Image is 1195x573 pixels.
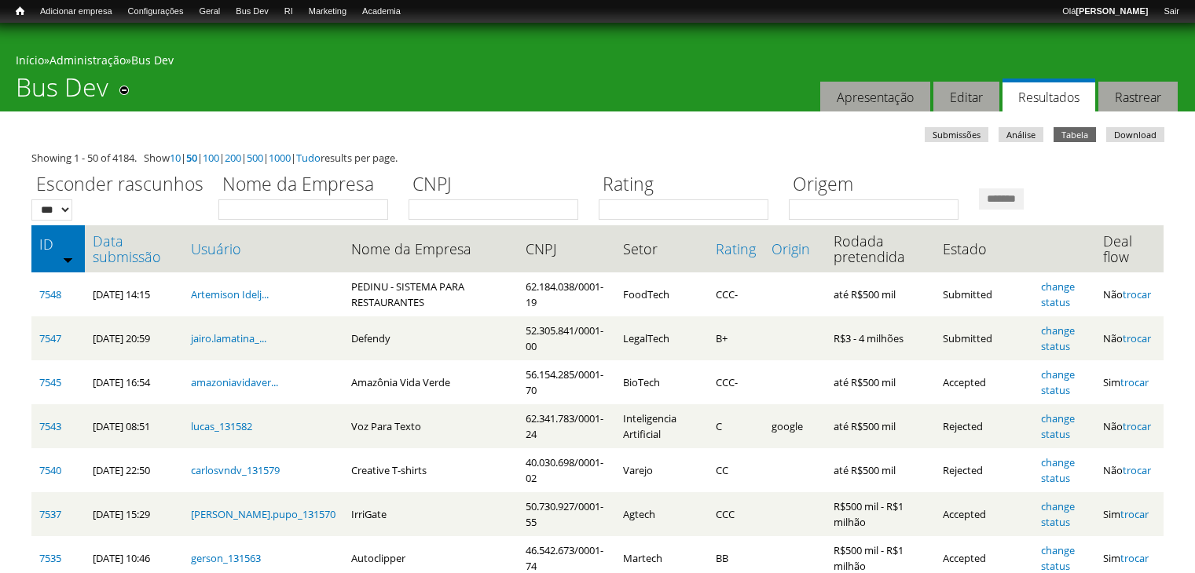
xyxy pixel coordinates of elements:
[518,448,616,492] td: 40.030.698/0001-02
[39,331,61,345] a: 7547
[16,53,1179,72] div: » »
[615,272,707,316] td: FoodTech
[191,463,280,477] a: carlosvndv_131579
[354,4,409,20] a: Academia
[1123,463,1151,477] a: trocar
[925,127,988,142] a: Submissões
[820,82,930,112] a: Apresentação
[31,171,208,199] label: Esconder rascunhos
[1041,455,1075,485] a: change status
[39,236,77,252] a: ID
[39,463,61,477] a: 7540
[772,241,819,257] a: Origin
[1123,419,1151,433] a: trocar
[85,492,183,536] td: [DATE] 15:29
[247,151,263,165] a: 500
[518,225,616,272] th: CNPJ
[1156,4,1187,20] a: Sair
[789,171,969,199] label: Origem
[191,551,261,565] a: gerson_131563
[708,360,764,404] td: CCC-
[186,151,197,165] a: 50
[1003,78,1095,112] a: Resultados
[191,375,278,389] a: amazoniavidaver...
[31,150,1164,166] div: Showing 1 - 50 of 4184. Show | | | | | | results per page.
[203,151,219,165] a: 100
[277,4,301,20] a: RI
[1123,331,1151,345] a: trocar
[716,241,756,257] a: Rating
[296,151,321,165] a: Tudo
[826,225,934,272] th: Rodada pretendida
[343,360,518,404] td: Amazônia Vida Verde
[191,287,269,301] a: Artemison Idelj...
[1041,411,1075,441] a: change status
[1120,507,1149,521] a: trocar
[409,171,588,199] label: CNPJ
[1076,6,1148,16] strong: [PERSON_NAME]
[8,4,32,19] a: Início
[191,331,266,345] a: jairo.lamatina_...
[826,360,934,404] td: até R$500 mil
[826,316,934,360] td: R$3 - 4 milhões
[1095,316,1164,360] td: Não
[935,225,1034,272] th: Estado
[343,316,518,360] td: Defendy
[1095,272,1164,316] td: Não
[39,375,61,389] a: 7545
[120,4,192,20] a: Configurações
[170,151,181,165] a: 10
[708,316,764,360] td: B+
[708,448,764,492] td: CC
[1041,323,1075,353] a: change status
[599,171,779,199] label: Rating
[269,151,291,165] a: 1000
[1041,499,1075,529] a: change status
[191,241,335,257] a: Usuário
[518,404,616,448] td: 62.341.783/0001-24
[16,72,108,111] h1: Bus Dev
[16,5,24,16] span: Início
[343,492,518,536] td: IrriGate
[518,492,616,536] td: 50.730.927/0001-55
[1041,279,1075,309] a: change status
[301,4,354,20] a: Marketing
[1095,404,1164,448] td: Não
[999,127,1043,142] a: Análise
[826,404,934,448] td: até R$500 mil
[1098,82,1178,112] a: Rastrear
[935,360,1034,404] td: Accepted
[343,272,518,316] td: PEDINU - SISTEMA PARA RESTAURANTES
[39,551,61,565] a: 7535
[343,404,518,448] td: Voz Para Texto
[1095,360,1164,404] td: Sim
[933,82,999,112] a: Editar
[16,53,44,68] a: Início
[518,360,616,404] td: 56.154.285/0001-70
[228,4,277,20] a: Bus Dev
[343,225,518,272] th: Nome da Empresa
[708,404,764,448] td: C
[615,492,707,536] td: Agtech
[935,448,1034,492] td: Rejected
[1095,492,1164,536] td: Sim
[935,492,1034,536] td: Accepted
[826,492,934,536] td: R$500 mil - R$1 milhão
[39,507,61,521] a: 7537
[935,404,1034,448] td: Rejected
[935,272,1034,316] td: Submitted
[85,448,183,492] td: [DATE] 22:50
[225,151,241,165] a: 200
[191,507,335,521] a: [PERSON_NAME].pupo_131570
[218,171,398,199] label: Nome da Empresa
[85,316,183,360] td: [DATE] 20:59
[764,404,827,448] td: google
[49,53,126,68] a: Administração
[39,287,61,301] a: 7548
[1106,127,1164,142] a: Download
[32,4,120,20] a: Adicionar empresa
[615,360,707,404] td: BioTech
[1054,4,1156,20] a: Olá[PERSON_NAME]
[191,4,228,20] a: Geral
[708,492,764,536] td: CCC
